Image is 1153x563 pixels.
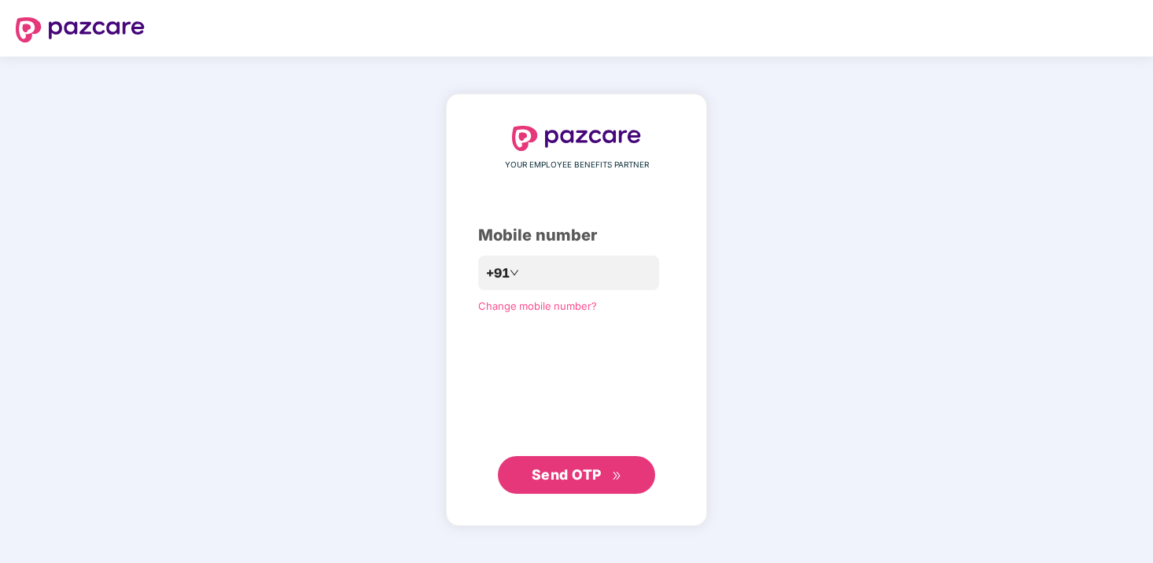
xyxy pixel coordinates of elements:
[612,471,622,481] span: double-right
[498,456,655,494] button: Send OTPdouble-right
[478,223,675,248] div: Mobile number
[478,300,597,312] a: Change mobile number?
[510,268,519,278] span: down
[505,159,649,171] span: YOUR EMPLOYEE BENEFITS PARTNER
[532,466,602,483] span: Send OTP
[512,126,641,151] img: logo
[16,17,145,42] img: logo
[486,263,510,283] span: +91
